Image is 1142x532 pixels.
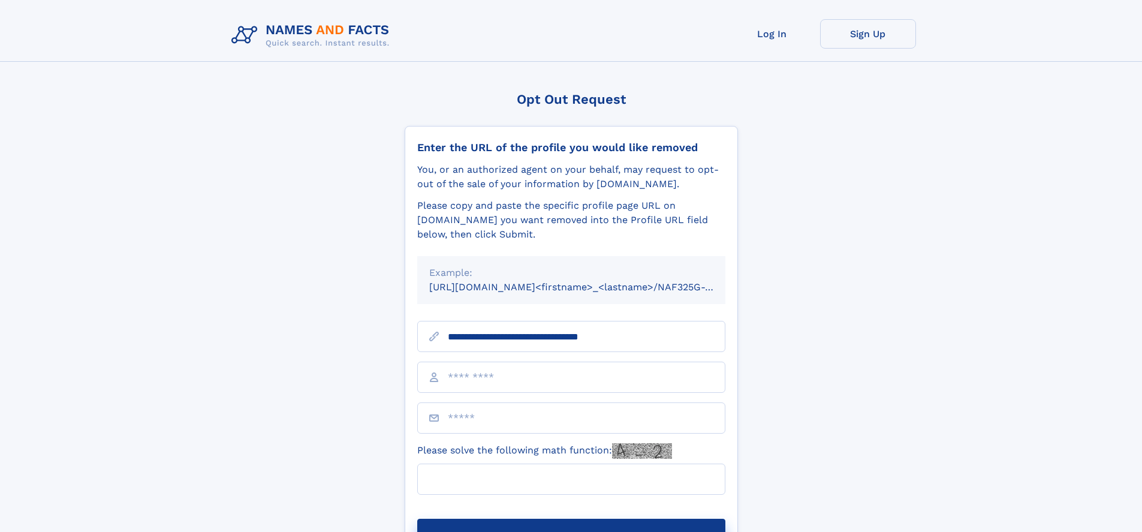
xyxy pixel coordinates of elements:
div: Example: [429,266,713,280]
a: Log In [724,19,820,49]
label: Please solve the following math function: [417,443,672,459]
small: [URL][DOMAIN_NAME]<firstname>_<lastname>/NAF325G-xxxxxxxx [429,281,748,293]
div: Enter the URL of the profile you would like removed [417,141,725,154]
div: Please copy and paste the specific profile page URL on [DOMAIN_NAME] you want removed into the Pr... [417,199,725,242]
div: Opt Out Request [405,92,738,107]
div: You, or an authorized agent on your behalf, may request to opt-out of the sale of your informatio... [417,163,725,191]
a: Sign Up [820,19,916,49]
img: Logo Names and Facts [227,19,399,52]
